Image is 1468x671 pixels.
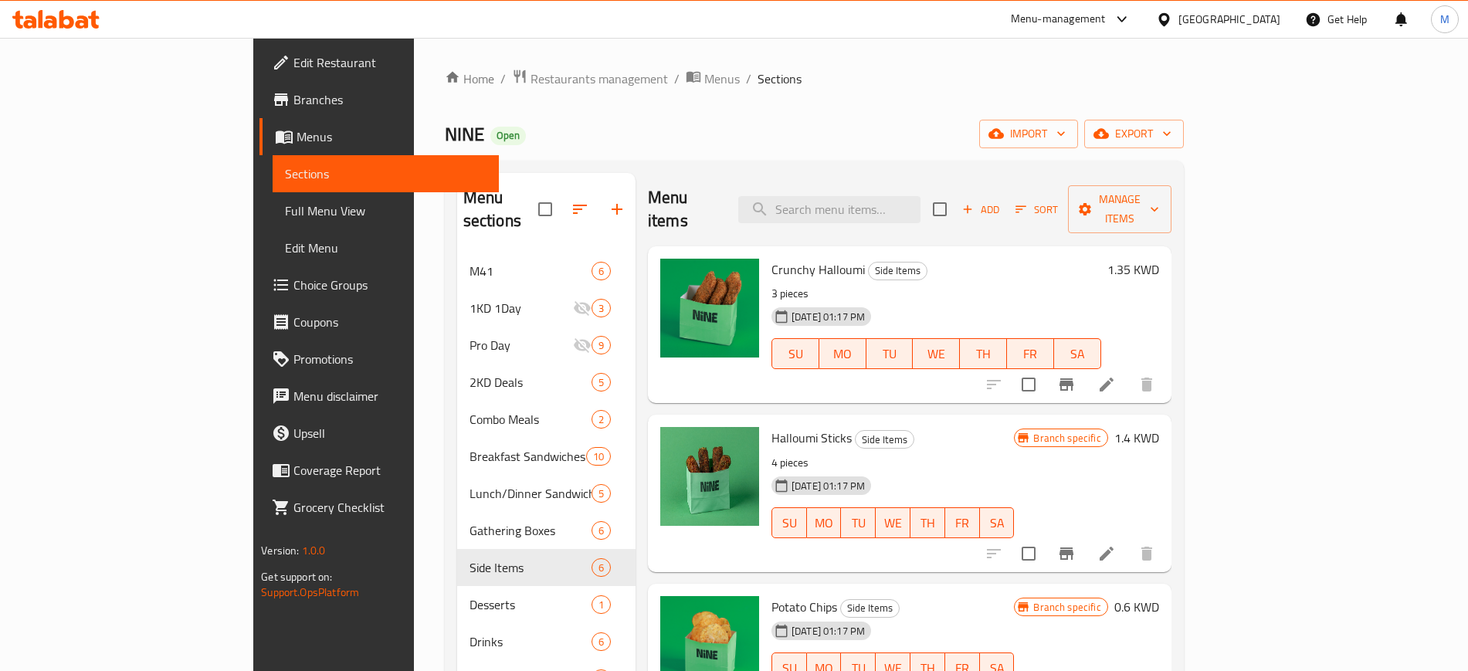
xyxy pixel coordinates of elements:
[1114,596,1159,618] h6: 0.6 KWD
[592,338,610,353] span: 9
[1128,535,1165,572] button: delete
[293,350,486,368] span: Promotions
[470,447,586,466] span: Breakfast Sandwiches
[855,430,914,449] div: Side Items
[771,426,852,449] span: Halloumi Sticks
[660,259,759,358] img: Crunchy Halloumi
[1012,198,1062,222] button: Sort
[648,186,720,232] h2: Menu items
[704,69,740,88] span: Menus
[592,262,611,280] div: items
[674,69,680,88] li: /
[293,461,486,480] span: Coverage Report
[847,512,870,534] span: TU
[259,489,498,526] a: Grocery Checklist
[758,69,802,88] span: Sections
[587,449,610,464] span: 10
[592,561,610,575] span: 6
[771,284,1101,303] p: 3 pieces
[869,262,927,280] span: Side Items
[1054,338,1101,369] button: SA
[470,558,592,577] div: Side Items
[470,484,592,503] div: Lunch/Dinner Sandwiches
[1440,11,1449,28] span: M
[470,521,592,540] span: Gathering Boxes
[259,303,498,341] a: Coupons
[259,452,498,489] a: Coverage Report
[785,624,871,639] span: [DATE] 01:17 PM
[592,598,610,612] span: 1
[490,127,526,145] div: Open
[457,549,636,586] div: Side Items6
[259,415,498,452] a: Upsell
[785,479,871,493] span: [DATE] 01:17 PM
[1012,368,1045,401] span: Select to update
[1097,544,1116,563] a: Edit menu item
[868,262,927,280] div: Side Items
[1005,198,1068,222] span: Sort items
[778,512,801,534] span: SU
[500,69,506,88] li: /
[561,191,598,228] span: Sort sections
[512,69,668,89] a: Restaurants management
[592,486,610,501] span: 5
[293,276,486,294] span: Choice Groups
[285,164,486,183] span: Sections
[470,336,573,354] span: Pro Day
[1027,431,1107,446] span: Branch specific
[1013,343,1048,365] span: FR
[979,120,1078,148] button: import
[966,343,1001,365] span: TH
[470,410,592,429] span: Combo Meals
[986,512,1009,534] span: SA
[956,198,1005,222] button: Add
[273,229,498,266] a: Edit Menu
[592,558,611,577] div: items
[771,258,865,281] span: Crunchy Halloumi
[917,512,939,534] span: TH
[259,266,498,303] a: Choice Groups
[457,586,636,623] div: Desserts1
[1080,190,1159,229] span: Manage items
[293,387,486,405] span: Menu disclaimer
[778,343,813,365] span: SU
[1060,343,1095,365] span: SA
[457,401,636,438] div: Combo Meals2
[490,129,526,142] span: Open
[771,338,819,369] button: SU
[856,431,914,449] span: Side Items
[573,299,592,317] svg: Inactive section
[1007,338,1054,369] button: FR
[660,427,759,526] img: Halloumi Sticks
[841,599,899,617] span: Side Items
[457,327,636,364] div: Pro Day9
[1027,600,1107,615] span: Branch specific
[592,521,611,540] div: items
[1097,375,1116,394] a: Edit menu item
[592,635,610,649] span: 6
[1048,366,1085,403] button: Branch-specific-item
[445,69,1184,89] nav: breadcrumb
[1012,537,1045,570] span: Select to update
[771,507,807,538] button: SU
[470,262,592,280] span: M41
[980,507,1015,538] button: SA
[293,424,486,442] span: Upsell
[866,338,914,369] button: TU
[785,310,871,324] span: [DATE] 01:17 PM
[470,632,592,651] span: Drinks
[259,341,498,378] a: Promotions
[457,252,636,290] div: M416
[919,343,954,365] span: WE
[261,541,299,561] span: Version:
[1097,124,1171,144] span: export
[1015,201,1058,219] span: Sort
[956,198,1005,222] span: Add item
[592,412,610,427] span: 2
